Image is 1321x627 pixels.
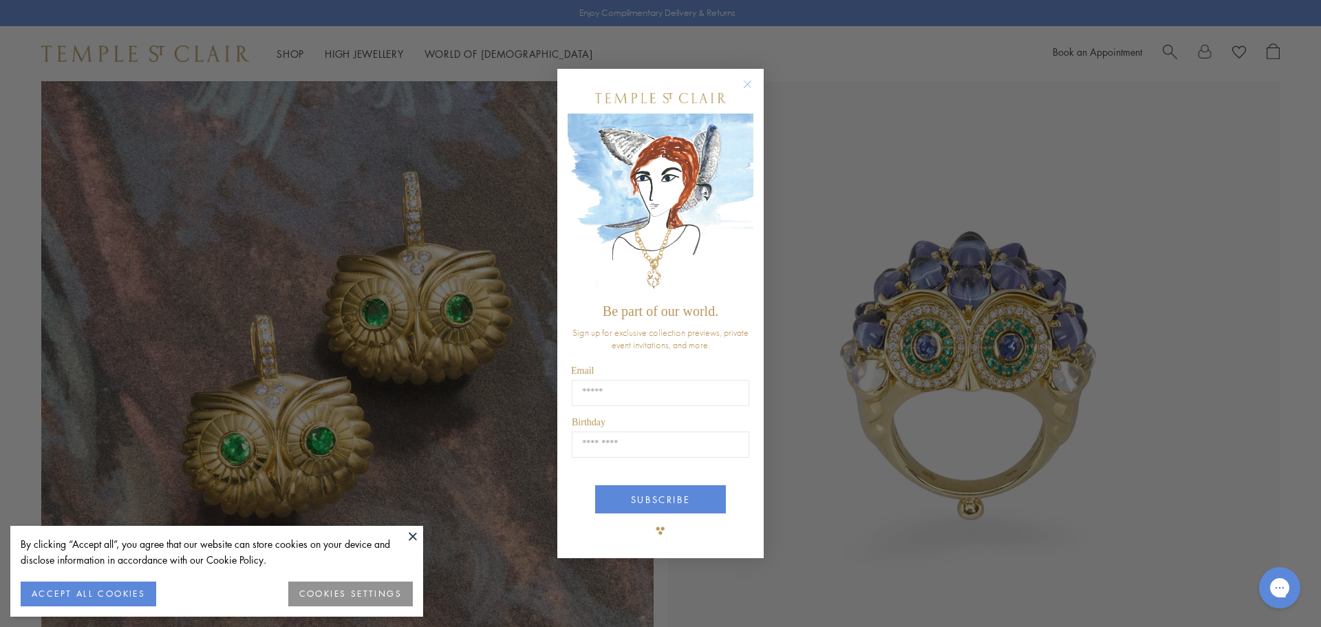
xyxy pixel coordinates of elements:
button: COOKIES SETTINGS [288,582,413,606]
span: Be part of our world. [603,304,718,319]
img: Temple St. Clair [595,93,726,103]
span: Email [571,365,594,376]
input: Email [572,380,749,406]
img: TSC [647,517,674,544]
div: By clicking “Accept all”, you agree that our website can store cookies on your device and disclos... [21,536,413,568]
span: Sign up for exclusive collection previews, private event invitations, and more. [572,326,749,351]
img: c4a9eb12-d91a-4d4a-8ee0-386386f4f338.jpeg [568,114,753,297]
button: Close dialog [746,83,763,100]
button: SUBSCRIBE [595,485,726,513]
span: Birthday [572,417,605,427]
button: ACCEPT ALL COOKIES [21,582,156,606]
iframe: Gorgias live chat messenger [1252,562,1307,613]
